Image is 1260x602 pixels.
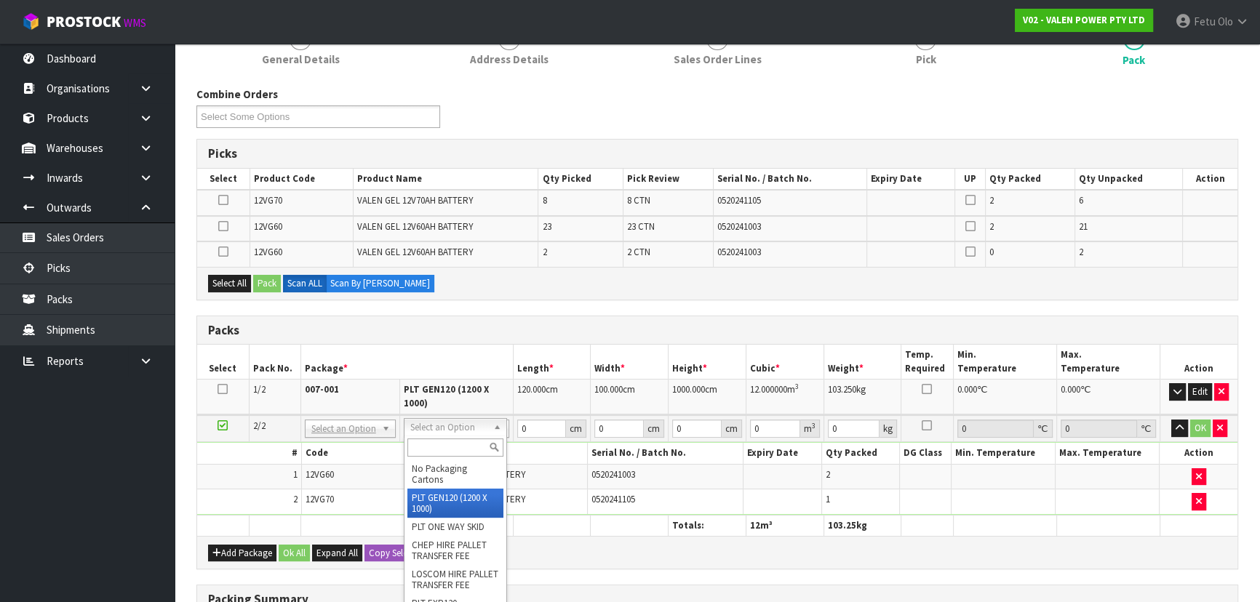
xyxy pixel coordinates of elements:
[407,536,503,565] li: CHEP HIRE PALLET TRANSFER FEE
[627,194,650,206] span: 8 CTN
[513,380,591,414] td: cm
[253,383,266,396] span: 1/2
[513,345,591,379] th: Length
[1015,9,1153,32] a: V02 - VALEN POWER PTY LTD
[410,468,525,481] span: VALEN GEL 12V60AH BATTERY
[47,12,121,31] span: ProStock
[591,380,669,414] td: cm
[717,246,761,258] span: 0520241003
[722,420,742,438] div: cm
[989,194,994,206] span: 2
[955,169,986,190] th: UP
[254,220,282,233] span: 12VG60
[364,545,428,562] button: Copy Selected
[410,419,487,436] span: Select an Option
[253,275,281,292] button: Pack
[746,345,824,379] th: Cubic
[824,515,901,536] th: kg
[208,147,1227,161] h3: Picks
[208,545,276,562] button: Add Package
[717,220,761,233] span: 0520241003
[410,493,525,505] span: VALEN GEL 12V70AH BATTERY
[746,380,824,414] td: m
[644,420,664,438] div: cm
[674,52,762,67] span: Sales Order Lines
[542,246,546,258] span: 2
[952,443,1056,464] th: Min. Temperature
[953,345,1056,379] th: Min. Temperature
[249,345,300,379] th: Pack No.
[1194,15,1216,28] span: Fetu
[1061,383,1080,396] span: 0.000
[1056,380,1160,414] td: ℃
[828,519,856,531] span: 103.25
[672,383,705,396] span: 1000.000
[1160,345,1237,379] th: Action
[517,383,546,396] span: 120.000
[357,246,473,258] span: VALEN GEL 12V60AH BATTERY
[821,443,899,464] th: Qty Packed
[404,383,489,409] strong: PLT GEN120 (1200 X 1000)
[800,420,820,438] div: m
[306,493,334,505] span: 12VG70
[1218,15,1233,28] span: Olo
[627,246,650,258] span: 2 CTN
[743,443,821,464] th: Expiry Date
[306,468,334,481] span: 12VG60
[587,443,743,464] th: Serial No. / Batch No.
[196,87,278,102] label: Combine Orders
[197,169,250,190] th: Select
[293,493,298,505] span: 2
[542,220,551,233] span: 23
[957,383,977,396] span: 0.000
[717,194,761,206] span: 0520241105
[824,345,901,379] th: Weight
[627,220,655,233] span: 23 CTN
[989,220,994,233] span: 2
[812,421,816,430] sup: 3
[1079,194,1083,206] span: 6
[407,459,503,489] li: No Packaging Cartons
[915,52,936,67] span: Pick
[1034,420,1053,438] div: ℃
[750,519,760,531] span: 12
[826,468,830,481] span: 2
[293,468,298,481] span: 1
[1056,345,1160,379] th: Max. Temperature
[407,489,503,518] li: PLT GEN120 (1200 X 1000)
[197,345,249,379] th: Select
[250,169,354,190] th: Product Code
[22,12,40,31] img: cube-alt.png
[989,246,994,258] span: 0
[594,383,623,396] span: 100.000
[668,380,746,414] td: cm
[750,383,787,396] span: 12.000000
[305,383,339,396] strong: 007-001
[746,515,824,536] th: m³
[407,518,503,536] li: PLT ONE WAY SKID
[326,275,434,292] label: Scan By [PERSON_NAME]
[254,246,282,258] span: 12VG60
[262,52,340,67] span: General Details
[1123,52,1145,68] span: Pack
[357,194,473,206] span: VALEN GEL 12V70AH BATTERY
[1137,420,1156,438] div: ℃
[1056,443,1160,464] th: Max. Temperature
[538,169,623,190] th: Qty Picked
[668,345,746,379] th: Height
[197,443,301,464] th: #
[1079,246,1083,258] span: 2
[316,547,358,559] span: Expand All
[1074,169,1182,190] th: Qty Unpacked
[283,275,327,292] label: Scan ALL
[623,169,714,190] th: Pick Review
[300,345,513,379] th: Package
[953,380,1056,414] td: ℃
[986,169,1075,190] th: Qty Packed
[867,169,955,190] th: Expiry Date
[566,420,586,438] div: cm
[880,420,897,438] div: kg
[668,515,746,536] th: Totals:
[795,382,799,391] sup: 3
[826,493,830,505] span: 1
